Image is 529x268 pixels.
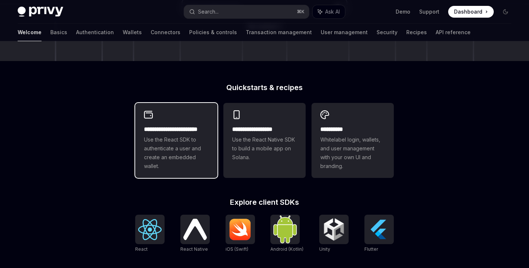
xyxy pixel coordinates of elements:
button: Ask AI [313,5,345,18]
img: React Native [183,219,207,240]
div: Search... [198,7,219,16]
a: Demo [396,8,410,15]
h2: Quickstarts & recipes [135,84,394,91]
a: Wallets [123,24,142,41]
a: Authentication [76,24,114,41]
span: Unity [319,246,330,252]
a: Welcome [18,24,42,41]
span: ⌘ K [297,9,305,15]
a: FlutterFlutter [364,215,394,253]
button: Toggle dark mode [500,6,511,18]
img: Flutter [367,218,391,241]
a: API reference [436,24,471,41]
a: Basics [50,24,67,41]
a: User management [321,24,368,41]
span: React Native [180,246,208,252]
span: Use the React SDK to authenticate a user and create an embedded wallet. [144,135,209,171]
button: Search...⌘K [184,5,309,18]
a: ReactReact [135,215,165,253]
span: React [135,246,148,252]
a: iOS (Swift)iOS (Swift) [226,215,255,253]
a: **** **** **** ***Use the React Native SDK to build a mobile app on Solana. [223,103,306,178]
a: Transaction management [246,24,312,41]
a: Android (Kotlin)Android (Kotlin) [270,215,303,253]
img: Unity [322,218,346,241]
img: Android (Kotlin) [273,215,297,243]
a: **** *****Whitelabel login, wallets, and user management with your own UI and branding. [312,103,394,178]
a: Security [377,24,397,41]
span: Whitelabel login, wallets, and user management with your own UI and branding. [320,135,385,171]
a: Connectors [151,24,180,41]
a: Dashboard [448,6,494,18]
span: iOS (Swift) [226,246,248,252]
img: dark logo [18,7,63,17]
span: Use the React Native SDK to build a mobile app on Solana. [232,135,297,162]
span: Android (Kotlin) [270,246,303,252]
img: React [138,219,162,240]
a: React NativeReact Native [180,215,210,253]
a: Policies & controls [189,24,237,41]
span: Dashboard [454,8,482,15]
h2: Explore client SDKs [135,199,394,206]
a: Support [419,8,439,15]
img: iOS (Swift) [228,218,252,240]
a: UnityUnity [319,215,349,253]
span: Flutter [364,246,378,252]
span: Ask AI [325,8,340,15]
a: Recipes [406,24,427,41]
